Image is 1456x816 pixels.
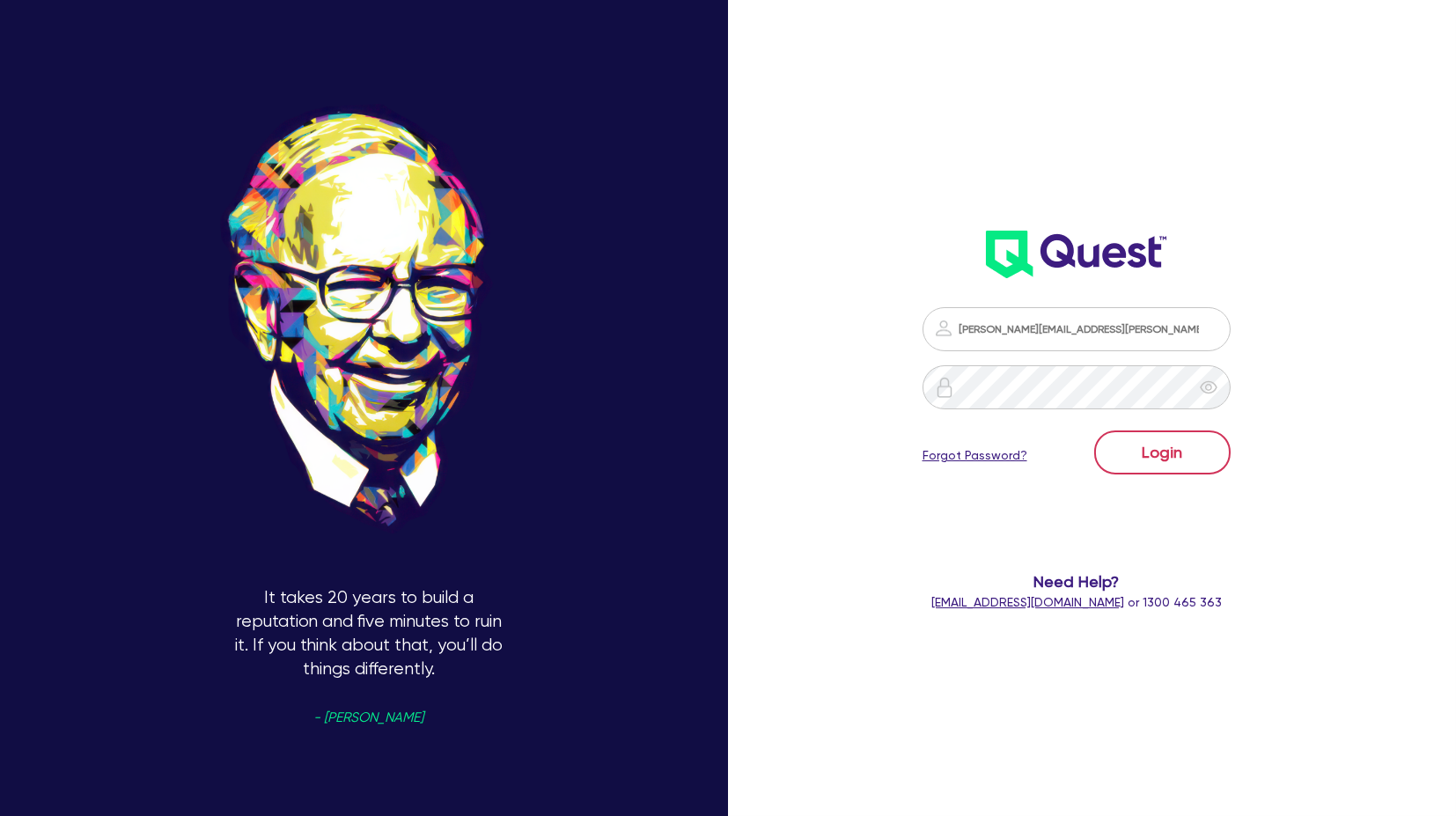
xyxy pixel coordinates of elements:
span: - [PERSON_NAME] [314,711,424,724]
span: Need Help? [885,570,1267,593]
input: Email address [923,307,1231,351]
img: wH2k97JdezQIQAAAABJRU5ErkJggg== [986,231,1166,278]
img: icon-password [934,377,955,398]
span: eye [1200,379,1217,396]
img: icon-password [933,318,954,339]
a: [EMAIL_ADDRESS][DOMAIN_NAME] [931,595,1124,609]
button: Login [1094,430,1231,474]
a: Forgot Password? [923,446,1027,465]
span: or 1300 465 363 [931,595,1222,609]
